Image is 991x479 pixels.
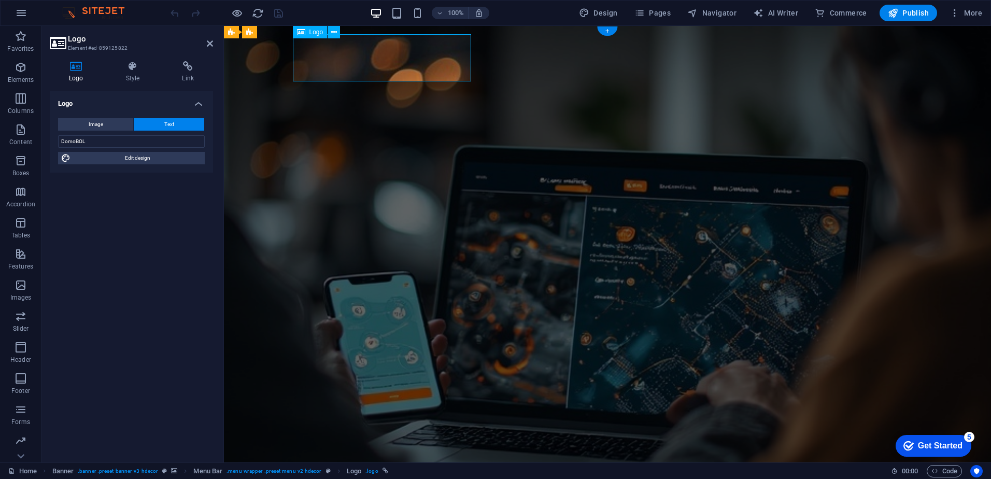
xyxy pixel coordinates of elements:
[687,8,737,18] span: Navigator
[251,7,264,19] button: reload
[231,7,243,19] button: Click here to leave preview mode and continue editing
[945,5,986,21] button: More
[8,107,34,115] p: Columns
[10,293,32,302] p: Images
[89,118,103,131] span: Image
[347,465,361,477] span: Click to select. Double-click to edit
[226,465,321,477] span: . menu-wrapper .preset-menu-v2-hdecor
[6,200,35,208] p: Accordion
[74,152,202,164] span: Edit design
[68,44,192,53] h3: Element #ed-859125822
[107,61,163,83] h4: Style
[8,5,84,27] div: Get Started 5 items remaining, 0% complete
[50,91,213,110] h4: Logo
[252,7,264,19] i: Reload page
[383,468,388,474] i: This element is linked
[597,26,617,36] div: +
[11,231,30,239] p: Tables
[6,449,35,457] p: Marketing
[8,262,33,271] p: Features
[52,465,388,477] nav: breadcrumb
[134,118,204,131] button: Text
[365,465,378,477] span: . logo
[58,135,205,148] input: Company name
[9,138,32,146] p: Content
[630,5,675,21] button: Pages
[171,468,177,474] i: This element contains a background
[12,169,30,177] p: Boxes
[683,5,741,21] button: Navigator
[77,2,87,12] div: 5
[8,76,34,84] p: Elements
[52,465,74,477] span: Click to select. Double-click to edit
[575,5,622,21] div: Design (Ctrl+Alt+Y)
[13,325,29,333] p: Slider
[8,465,37,477] a: Click to cancel selection. Double-click to open Pages
[970,465,983,477] button: Usercentrics
[575,5,622,21] button: Design
[31,11,75,21] div: Get Started
[10,356,31,364] p: Header
[474,8,484,18] i: On resize automatically adjust zoom level to fit chosen device.
[68,34,213,44] h2: Logo
[880,5,937,21] button: Publish
[927,465,962,477] button: Code
[579,8,618,18] span: Design
[309,29,323,35] span: Logo
[888,8,929,18] span: Publish
[902,465,918,477] span: 00 00
[891,465,918,477] h6: Session time
[909,467,911,475] span: :
[931,465,957,477] span: Code
[326,468,331,474] i: This element is a customizable preset
[753,8,798,18] span: AI Writer
[7,45,34,53] p: Favorites
[78,465,158,477] span: . banner .preset-banner-v3-hdecor
[164,118,174,131] span: Text
[11,387,30,395] p: Footer
[432,7,469,19] button: 100%
[58,118,133,131] button: Image
[815,8,867,18] span: Commerce
[50,61,107,83] h4: Logo
[811,5,871,21] button: Commerce
[163,61,213,83] h4: Link
[749,5,802,21] button: AI Writer
[58,152,205,164] button: Edit design
[11,418,30,426] p: Forms
[447,7,464,19] h6: 100%
[634,8,671,18] span: Pages
[950,8,982,18] span: More
[60,7,137,19] img: Editor Logo
[193,465,222,477] span: Click to select. Double-click to edit
[162,468,167,474] i: This element is a customizable preset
